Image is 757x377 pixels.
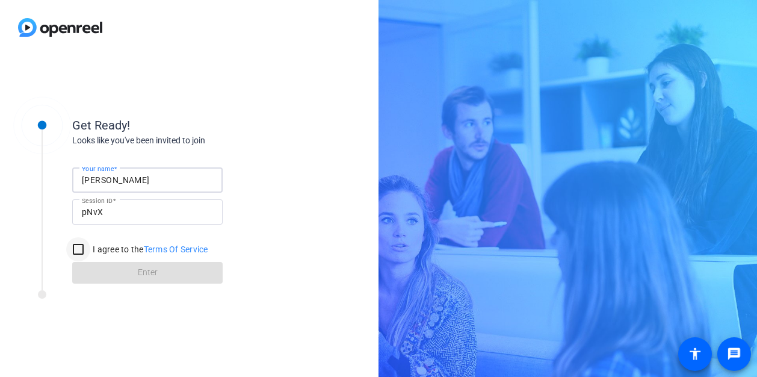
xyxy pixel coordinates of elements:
mat-icon: message [727,347,741,361]
div: Looks like you've been invited to join [72,134,313,147]
mat-label: Your name [82,165,114,172]
a: Terms Of Service [144,245,208,254]
mat-label: Session ID [82,197,113,204]
div: Get Ready! [72,116,313,134]
mat-icon: accessibility [688,347,702,361]
label: I agree to the [90,243,208,255]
